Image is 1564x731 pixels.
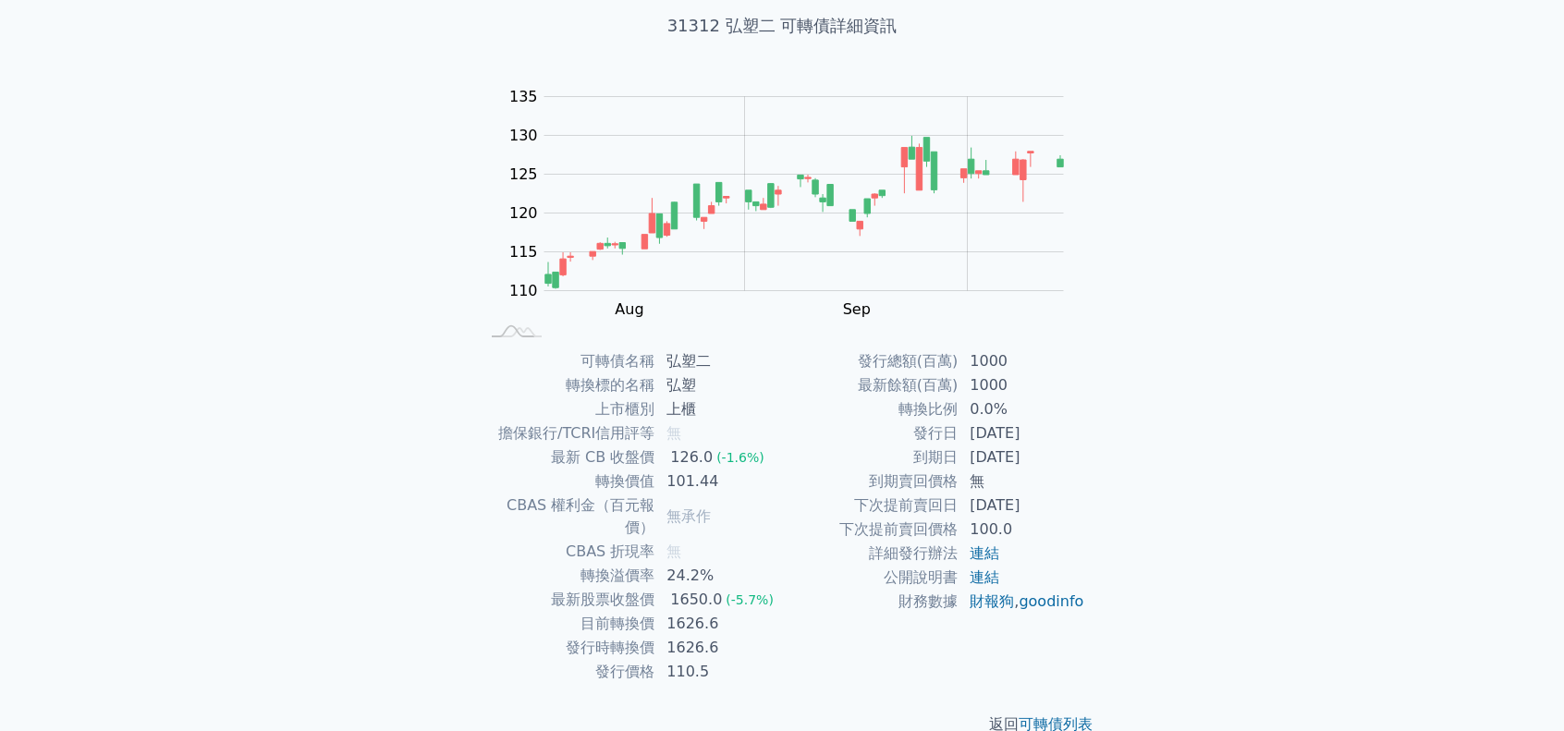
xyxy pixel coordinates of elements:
[479,540,655,564] td: CBAS 折現率
[655,397,782,421] td: 上櫃
[959,445,1085,469] td: [DATE]
[655,564,782,588] td: 24.2%
[959,590,1085,614] td: ,
[479,469,655,493] td: 轉換價值
[509,127,538,144] tspan: 130
[509,165,538,183] tspan: 125
[782,566,959,590] td: 公開說明書
[479,445,655,469] td: 最新 CB 收盤價
[959,373,1085,397] td: 1000
[479,373,655,397] td: 轉換標的名稱
[509,88,538,105] tspan: 135
[959,397,1085,421] td: 0.0%
[479,564,655,588] td: 轉換溢價率
[726,592,774,607] span: (-5.7%)
[1019,592,1083,610] a: goodinfo
[457,13,1107,39] h1: 31312 弘塑二 可轉債詳細資訊
[782,445,959,469] td: 到期日
[782,469,959,493] td: 到期賣回價格
[479,612,655,636] td: 目前轉換價
[655,373,782,397] td: 弘塑
[716,450,764,465] span: (-1.6%)
[782,421,959,445] td: 發行日
[782,397,959,421] td: 轉換比例
[970,544,999,562] a: 連結
[500,88,1092,318] g: Chart
[782,518,959,542] td: 下次提前賣回價格
[782,542,959,566] td: 詳細發行辦法
[479,397,655,421] td: 上市櫃別
[479,588,655,612] td: 最新股票收盤價
[655,612,782,636] td: 1626.6
[655,660,782,684] td: 110.5
[666,424,681,442] span: 無
[666,446,716,469] div: 126.0
[479,636,655,660] td: 發行時轉換價
[959,493,1085,518] td: [DATE]
[970,592,1014,610] a: 財報狗
[782,373,959,397] td: 最新餘額(百萬)
[479,421,655,445] td: 擔保銀行/TCRI信用評等
[666,589,726,611] div: 1650.0
[479,493,655,540] td: CBAS 權利金（百元報價）
[959,469,1085,493] td: 無
[655,636,782,660] td: 1626.6
[959,349,1085,373] td: 1000
[970,568,999,586] a: 連結
[959,518,1085,542] td: 100.0
[782,590,959,614] td: 財務數據
[509,282,538,299] tspan: 110
[479,349,655,373] td: 可轉債名稱
[666,507,711,525] span: 無承作
[479,660,655,684] td: 發行價格
[782,493,959,518] td: 下次提前賣回日
[509,243,538,261] tspan: 115
[959,421,1085,445] td: [DATE]
[782,349,959,373] td: 發行總額(百萬)
[655,469,782,493] td: 101.44
[615,300,643,318] tspan: Aug
[509,204,538,222] tspan: 120
[655,349,782,373] td: 弘塑二
[843,300,871,318] tspan: Sep
[666,542,681,560] span: 無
